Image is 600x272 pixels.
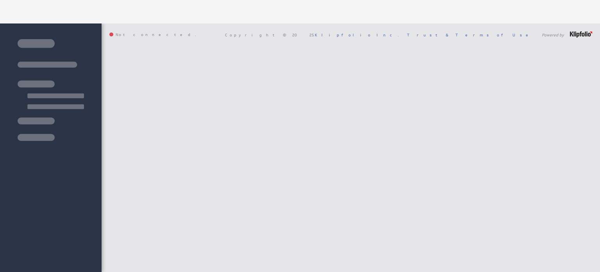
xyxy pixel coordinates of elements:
a: Trust & Terms of Use [407,32,534,38]
span: Copyright © 2025 [225,33,399,37]
a: Klipfolio Inc. [315,32,399,38]
img: logo-footer.png [570,31,592,38]
span: Not connected. [109,32,196,37]
span: Powered by [542,33,564,37]
img: skeleton-sidenav.svg [18,39,84,141]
